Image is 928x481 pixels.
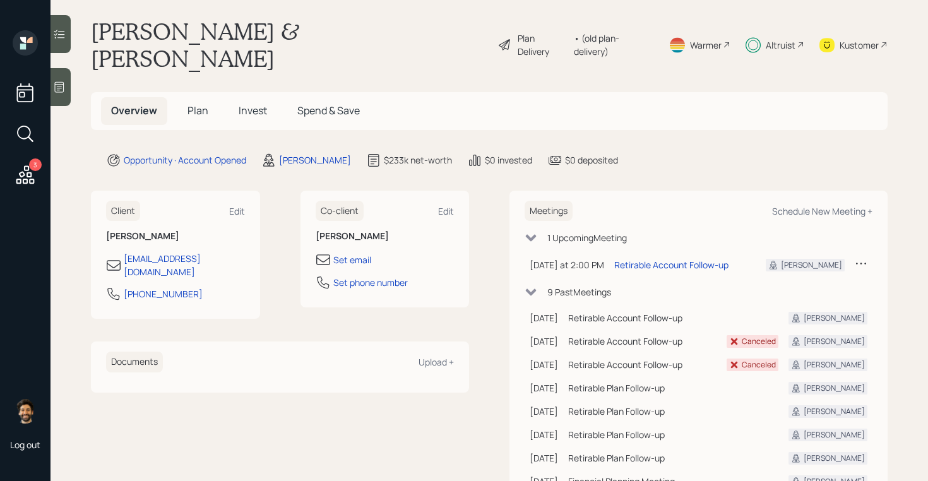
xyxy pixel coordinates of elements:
[772,205,872,217] div: Schedule New Meeting +
[804,359,865,371] div: [PERSON_NAME]
[13,398,38,424] img: eric-schwartz-headshot.png
[742,336,776,347] div: Canceled
[766,39,795,52] div: Altruist
[91,18,487,72] h1: [PERSON_NAME] & [PERSON_NAME]
[568,311,717,324] div: Retirable Account Follow-up
[530,335,558,348] div: [DATE]
[384,153,452,167] div: $233k net-worth
[804,383,865,394] div: [PERSON_NAME]
[565,153,618,167] div: $0 deposited
[124,287,203,300] div: [PHONE_NUMBER]
[568,381,717,395] div: Retirable Plan Follow-up
[804,406,865,417] div: [PERSON_NAME]
[333,276,408,289] div: Set phone number
[29,158,42,171] div: 3
[547,231,627,244] div: 1 Upcoming Meeting
[742,359,776,371] div: Canceled
[111,104,157,117] span: Overview
[419,356,454,368] div: Upload +
[530,311,558,324] div: [DATE]
[518,32,568,58] div: Plan Delivery
[333,253,371,266] div: Set email
[279,153,351,167] div: [PERSON_NAME]
[530,258,604,271] div: [DATE] at 2:00 PM
[568,451,717,465] div: Retirable Plan Follow-up
[568,335,717,348] div: Retirable Account Follow-up
[781,259,842,271] div: [PERSON_NAME]
[568,405,717,418] div: Retirable Plan Follow-up
[525,201,573,222] h6: Meetings
[568,428,717,441] div: Retirable Plan Follow-up
[106,231,245,242] h6: [PERSON_NAME]
[568,358,717,371] div: Retirable Account Follow-up
[530,428,558,441] div: [DATE]
[485,153,532,167] div: $0 invested
[530,405,558,418] div: [DATE]
[804,336,865,347] div: [PERSON_NAME]
[804,429,865,441] div: [PERSON_NAME]
[690,39,722,52] div: Warmer
[530,451,558,465] div: [DATE]
[574,32,653,58] div: • (old plan-delivery)
[316,201,364,222] h6: Co-client
[438,205,454,217] div: Edit
[840,39,879,52] div: Kustomer
[804,312,865,324] div: [PERSON_NAME]
[804,453,865,464] div: [PERSON_NAME]
[297,104,360,117] span: Spend & Save
[229,205,245,217] div: Edit
[547,285,611,299] div: 9 Past Meeting s
[614,258,729,271] div: Retirable Account Follow-up
[530,358,558,371] div: [DATE]
[106,352,163,372] h6: Documents
[106,201,140,222] h6: Client
[187,104,208,117] span: Plan
[124,153,246,167] div: Opportunity · Account Opened
[316,231,455,242] h6: [PERSON_NAME]
[530,381,558,395] div: [DATE]
[124,252,245,278] div: [EMAIL_ADDRESS][DOMAIN_NAME]
[239,104,267,117] span: Invest
[10,439,40,451] div: Log out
